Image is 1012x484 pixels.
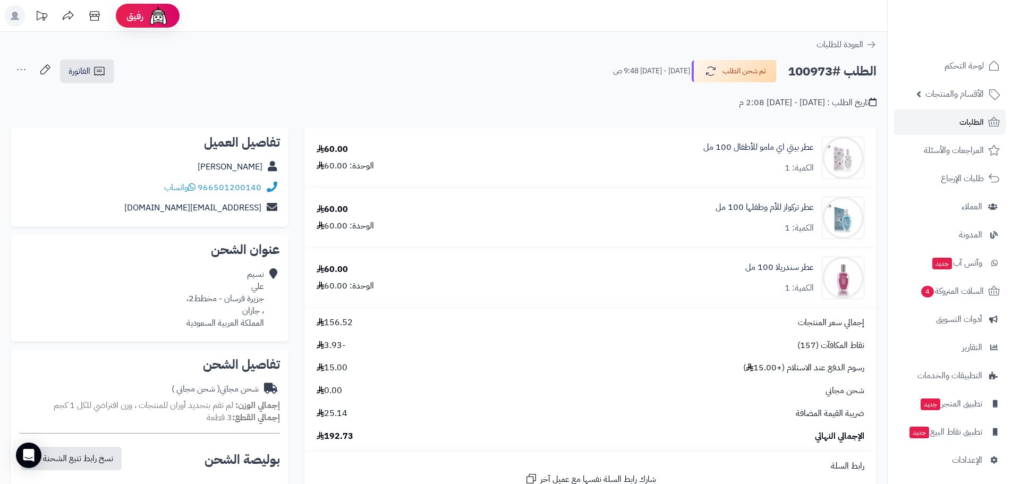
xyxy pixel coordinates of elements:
[894,109,1006,135] a: الطلبات
[743,362,864,374] span: رسوم الدفع عند الاستلام (+15.00 )
[962,340,982,355] span: التقارير
[785,222,814,234] div: الكمية: 1
[817,38,863,51] span: العودة للطلبات
[164,181,195,194] a: واتساب
[962,199,982,214] span: العملاء
[60,60,114,83] a: الفاتورة
[894,307,1006,332] a: أدوات التسويق
[148,5,169,27] img: ai-face.png
[21,447,122,470] button: نسخ رابط تتبع الشحنة
[232,411,280,424] strong: إجمالي القطع:
[172,383,220,395] span: ( شحن مجاني )
[317,264,348,276] div: 60.00
[235,399,280,412] strong: إجمالي الوزن:
[785,282,814,294] div: الكمية: 1
[19,358,280,371] h2: تفاصيل الشحن
[894,335,1006,360] a: التقارير
[909,427,929,438] span: جديد
[894,391,1006,417] a: تطبيق المتجرجديد
[317,362,347,374] span: 15.00
[317,407,347,420] span: 25.14
[186,268,264,329] div: نسيم علي جزيرة فرسان - مخطط2، ، جازان المملكة العربية السعودية
[920,284,984,299] span: السلات المتروكة
[945,58,984,73] span: لوحة التحكم
[952,453,982,468] span: الإعدادات
[739,97,877,109] div: تاريخ الطلب : [DATE] - [DATE] 2:08 م
[43,452,113,465] span: نسخ رابط تتبع الشحنة
[822,197,864,239] img: 1663509402-DSC_0694-6-f-90x90.jpg
[941,171,984,186] span: طلبات الإرجاع
[317,143,348,156] div: 60.00
[54,399,233,412] span: لم تقم بتحديد أوزان للمنتجات ، وزن افتراضي للكل 1 كجم
[894,138,1006,163] a: المراجعات والأسئلة
[931,256,982,270] span: وآتس آب
[317,339,345,352] span: -3.93
[716,201,814,214] a: عطر تركواز للأم وطفلها 100 مل
[788,61,877,82] h2: الطلب #100973
[826,385,864,397] span: شحن مجاني
[822,137,864,179] img: 1650631713-DSC_0675-10-f-90x90.jpg
[19,243,280,256] h2: عنوان الشحن
[908,424,982,439] span: تطبيق نقاط البيع
[317,160,374,172] div: الوحدة: 60.00
[959,227,982,242] span: المدونة
[19,136,280,149] h2: تفاصيل العميل
[28,5,55,29] a: تحديثات المنصة
[921,286,934,298] span: 4
[822,257,864,299] img: 1744740928-1N%20(19)-90x90.png
[894,363,1006,388] a: التطبيقات والخدمات
[785,162,814,174] div: الكمية: 1
[613,66,690,77] small: [DATE] - [DATE] 9:48 ص
[124,201,261,214] a: [EMAIL_ADDRESS][DOMAIN_NAME]
[894,447,1006,473] a: الإعدادات
[894,222,1006,248] a: المدونة
[317,220,374,232] div: الوحدة: 60.00
[317,385,342,397] span: 0.00
[925,87,984,101] span: الأقسام والمنتجات
[126,10,143,22] span: رفيق
[745,261,814,274] a: عطر سندريلا 100 مل
[317,280,374,292] div: الوحدة: 60.00
[921,398,940,410] span: جديد
[172,383,259,395] div: شحن مجاني
[797,339,864,352] span: نقاط المكافآت (157)
[817,38,877,51] a: العودة للطلبات
[198,160,262,173] a: [PERSON_NAME]
[894,53,1006,79] a: لوحة التحكم
[796,407,864,420] span: ضريبة القيمة المضافة
[69,65,90,78] span: الفاتورة
[917,368,982,383] span: التطبيقات والخدمات
[940,28,1002,50] img: logo-2.png
[205,453,280,466] h2: بوليصة الشحن
[798,317,864,329] span: إجمالي سعر المنتجات
[894,166,1006,191] a: طلبات الإرجاع
[894,194,1006,219] a: العملاء
[198,181,261,194] a: 966501200140
[932,258,952,269] span: جديد
[309,460,872,472] div: رابط السلة
[959,115,984,130] span: الطلبات
[894,250,1006,276] a: وآتس آبجديد
[920,396,982,411] span: تطبيق المتجر
[815,430,864,443] span: الإجمالي النهائي
[924,143,984,158] span: المراجعات والأسئلة
[317,317,353,329] span: 156.52
[317,203,348,216] div: 60.00
[894,419,1006,445] a: تطبيق نقاط البيعجديد
[16,443,41,468] div: Open Intercom Messenger
[207,411,280,424] small: 3 قطعة
[317,430,353,443] span: 192.73
[894,278,1006,304] a: السلات المتروكة4
[703,141,814,154] a: عطر بيتي اي مامو للأطفال 100 مل
[692,60,777,82] button: تم شحن الطلب
[936,312,982,327] span: أدوات التسويق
